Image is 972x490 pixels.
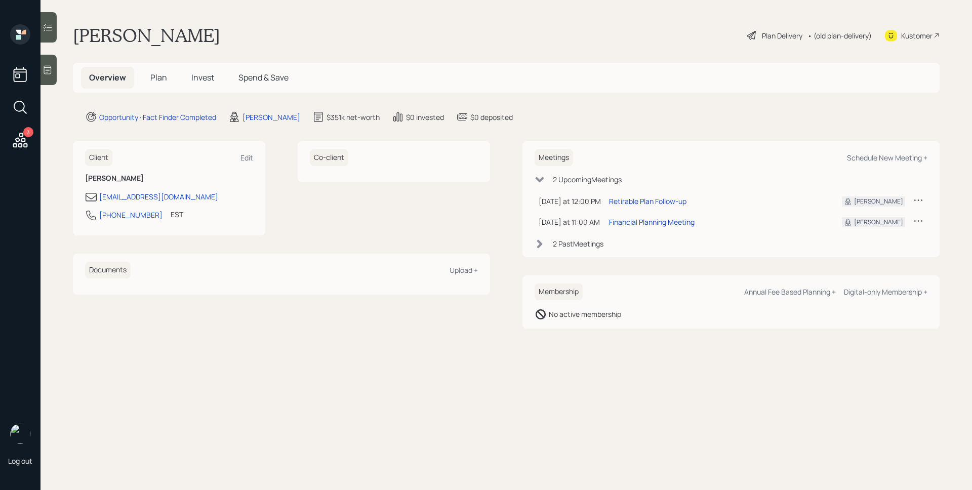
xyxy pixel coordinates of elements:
[539,217,601,227] div: [DATE] at 11:00 AM
[99,112,216,123] div: Opportunity · Fact Finder Completed
[8,456,32,466] div: Log out
[549,309,621,319] div: No active membership
[847,153,927,162] div: Schedule New Meeting +
[406,112,444,123] div: $0 invested
[539,196,601,207] div: [DATE] at 12:00 PM
[807,30,872,41] div: • (old plan-delivery)
[762,30,802,41] div: Plan Delivery
[553,238,603,249] div: 2 Past Meeting s
[609,217,695,227] div: Financial Planning Meeting
[242,112,300,123] div: [PERSON_NAME]
[553,174,622,185] div: 2 Upcoming Meeting s
[854,218,903,227] div: [PERSON_NAME]
[191,72,214,83] span: Invest
[901,30,933,41] div: Kustomer
[238,72,289,83] span: Spend & Save
[744,287,836,297] div: Annual Fee Based Planning +
[854,197,903,206] div: [PERSON_NAME]
[89,72,126,83] span: Overview
[450,265,478,275] div: Upload +
[310,149,348,166] h6: Co-client
[171,209,183,220] div: EST
[99,191,218,202] div: [EMAIL_ADDRESS][DOMAIN_NAME]
[240,153,253,162] div: Edit
[73,24,220,47] h1: [PERSON_NAME]
[85,149,112,166] h6: Client
[470,112,513,123] div: $0 deposited
[99,210,163,220] div: [PHONE_NUMBER]
[85,174,253,183] h6: [PERSON_NAME]
[844,287,927,297] div: Digital-only Membership +
[23,127,33,137] div: 3
[150,72,167,83] span: Plan
[10,424,30,444] img: james-distasi-headshot.png
[85,262,131,278] h6: Documents
[535,283,583,300] h6: Membership
[609,196,686,207] div: Retirable Plan Follow-up
[327,112,380,123] div: $351k net-worth
[535,149,573,166] h6: Meetings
